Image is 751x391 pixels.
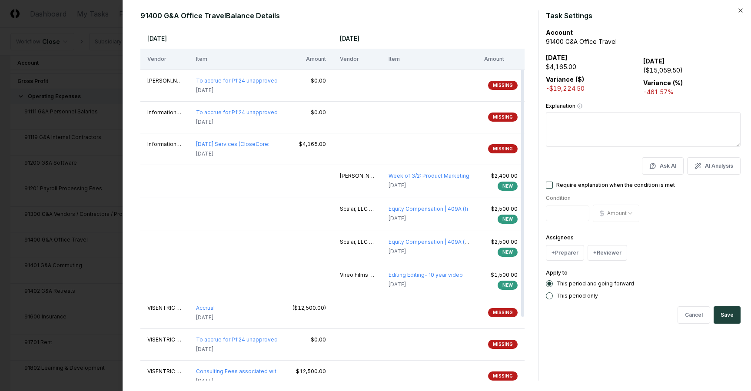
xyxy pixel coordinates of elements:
[140,28,333,49] th: [DATE]
[147,109,182,116] div: Information & C Information & C
[292,109,326,116] div: $0.00
[546,103,741,109] label: Explanation
[642,157,684,175] button: Ask AI
[196,150,269,158] div: [DATE]
[546,37,741,46] div: 91400 G&A Office Travel
[488,340,518,349] div: MISSING
[196,141,269,147] a: [DATE] Services (CloseCore:
[196,118,278,126] div: [DATE]
[498,182,518,191] div: NEW
[389,272,463,278] a: Editing Editing- 10 year video
[189,49,285,70] th: Item
[546,54,568,61] b: [DATE]
[498,215,518,224] div: NEW
[196,314,215,321] div: [DATE]
[577,103,582,109] button: Explanation
[556,281,634,286] label: This period and going forward
[488,144,518,153] div: MISSING
[546,269,568,276] label: Apply to
[340,172,375,180] div: Margaret Tung Margaret Tung
[389,281,463,288] div: [DATE]
[340,205,375,213] div: Scalar, LLC Scalar, LLC
[292,336,326,344] div: $0.00
[196,109,278,116] a: To accrue for P1'24 unapproved
[333,49,382,70] th: Vendor
[498,248,518,257] div: NEW
[196,77,278,84] a: To accrue for P1'24 unapproved
[484,172,518,180] div: $2,400.00
[546,62,643,71] div: $4,165.00
[556,182,675,188] label: Require explanation when the condition is met
[140,49,189,70] th: Vendor
[147,336,182,344] div: VISENTRIC LLC VISENTRIC LLC
[488,81,518,90] div: MISSING
[678,306,710,324] button: Cancel
[389,172,469,179] a: Week of 3/2: Product Marketing
[498,281,518,290] div: NEW
[643,87,741,96] div: -461.57%
[147,77,182,85] div: Davis, Malm & D'Agostine Davis, Malm & D'Agostine
[340,238,375,246] div: Scalar, LLC Scalar, LLC
[333,28,525,49] th: [DATE]
[285,49,333,70] th: Amount
[389,239,472,245] a: Equity Compensation | 409A (do
[196,377,276,385] div: [DATE]
[196,368,276,374] a: Consulting Fees associated wit
[292,304,326,312] div: ($12,500.00)
[643,79,683,86] b: Variance (%)
[488,371,518,381] div: MISSING
[196,86,278,94] div: [DATE]
[196,305,215,311] a: Accrual
[546,29,573,36] b: Account
[389,205,468,212] a: Equity Compensation | 409A (fi
[196,345,278,353] div: [DATE]
[340,271,375,279] div: Vireo Films Vireo Films
[477,49,525,70] th: Amount
[484,238,518,246] div: $2,500.00
[488,308,518,317] div: MISSING
[292,368,326,375] div: $12,500.00
[147,140,182,148] div: Information & C Information & C
[389,182,469,189] div: [DATE]
[292,140,326,148] div: $4,165.00
[484,205,518,213] div: $2,500.00
[147,368,182,375] div: VISENTRIC LLC VISENTRIC LLC
[389,248,471,255] div: [DATE]
[714,306,741,324] button: Save
[488,113,518,122] div: MISSING
[643,57,665,65] b: [DATE]
[389,215,468,222] div: [DATE]
[643,66,741,75] div: ($15,059.50)
[546,10,741,21] h2: Task Settings
[546,76,584,83] b: Variance ($)
[196,336,278,343] a: To accrue for P1'24 unapproved
[546,245,584,261] button: +Preparer
[484,271,518,279] div: $1,500.00
[140,10,532,21] h2: 91400 G&A Office Travel Balance Details
[687,157,741,175] button: AI Analysis
[556,293,598,298] label: This period only
[546,234,574,241] label: Assignees
[382,49,478,70] th: Item
[147,304,182,312] div: VISENTRIC LLC VISENTRIC LLC
[292,77,326,85] div: $0.00
[588,245,627,261] button: +Reviewer
[546,84,643,93] div: -$19,224.50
